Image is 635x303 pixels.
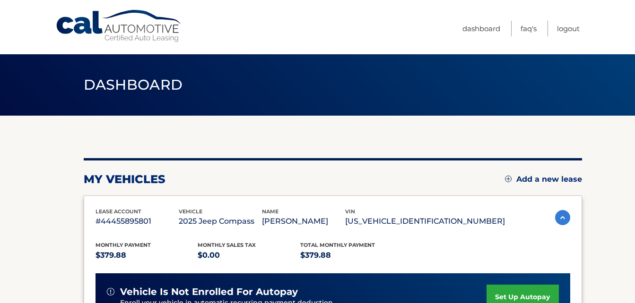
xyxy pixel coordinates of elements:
p: [US_VEHICLE_IDENTIFICATION_NUMBER] [345,215,505,228]
span: Dashboard [84,76,183,93]
a: Logout [557,21,580,36]
p: $0.00 [198,249,300,262]
img: accordion-active.svg [555,210,570,225]
p: [PERSON_NAME] [262,215,345,228]
p: #44455895801 [96,215,179,228]
p: 2025 Jeep Compass [179,215,262,228]
span: Total Monthly Payment [300,242,375,248]
img: add.svg [505,176,512,182]
a: Cal Automotive [55,9,183,43]
span: Monthly Payment [96,242,151,248]
h2: my vehicles [84,172,165,186]
a: FAQ's [521,21,537,36]
p: $379.88 [96,249,198,262]
p: $379.88 [300,249,403,262]
span: lease account [96,208,141,215]
span: Monthly sales Tax [198,242,256,248]
a: Add a new lease [505,175,582,184]
span: name [262,208,278,215]
span: vin [345,208,355,215]
span: vehicle is not enrolled for autopay [120,286,298,298]
a: Dashboard [462,21,500,36]
img: alert-white.svg [107,288,114,295]
span: vehicle [179,208,202,215]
